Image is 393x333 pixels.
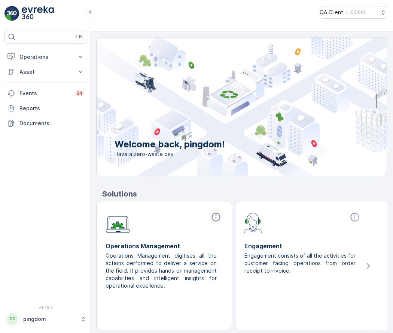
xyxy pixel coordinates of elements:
p: Solutions [102,188,387,199]
button: QA Client(+03:00) [320,6,387,19]
p: Reports [19,105,84,112]
a: Events34 [4,86,87,101]
p: ( +03:00 ) [346,9,365,15]
p: Documents [19,120,84,127]
p: Asset [19,68,72,76]
img: city illustration [63,37,387,176]
span: Have a zero-waste day [115,150,225,158]
button: Operations [4,49,87,64]
p: Operations [19,53,72,61]
p: QA Client [320,9,343,16]
button: PPpingdom [4,311,87,327]
img: logo [4,6,19,21]
p: Operations Management digitises all the actions performed to deliver a service on the field. It p... [106,252,217,289]
span: v 1.49.3 [4,305,87,310]
button: Asset [4,64,87,79]
p: Events [19,90,70,97]
p: Operations Management [106,241,223,250]
img: logo_light-DOdMpM7g.png [22,6,54,21]
p: 34 [76,90,83,96]
p: Engagement [244,241,362,250]
img: module-icon [106,212,130,233]
a: Reports [4,101,87,116]
p: pingdom [23,315,77,323]
p: ⌘B [74,34,82,40]
a: Documents [4,116,87,131]
p: Engagement consists of all the activities for customer facing operations from order receipt to in... [244,252,356,274]
div: PP [6,313,18,325]
img: module-icon [244,212,262,233]
p: Welcome back, pingdom! [115,138,225,150]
